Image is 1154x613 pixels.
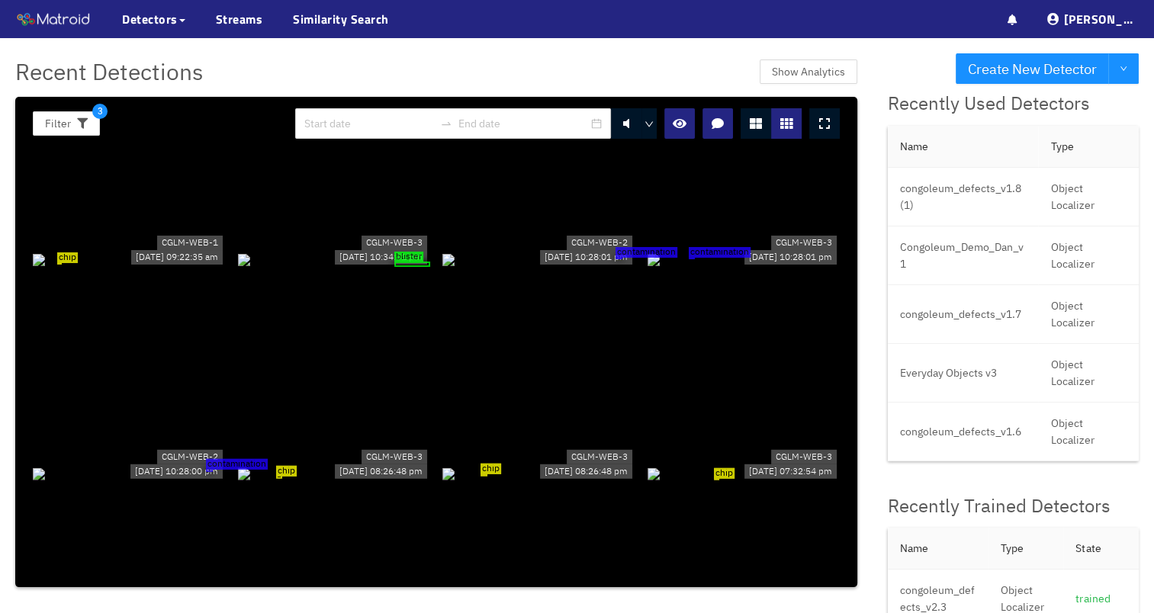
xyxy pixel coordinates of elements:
[1038,168,1139,226] td: Object Localizer
[1063,528,1139,570] th: State
[1075,590,1127,607] div: trained
[131,250,223,265] div: [DATE] 09:22:35 am
[540,464,632,478] div: [DATE] 08:26:48 pm
[616,247,677,258] span: contamination
[362,236,427,250] div: CGLM-WEB-3
[1108,53,1139,84] button: down
[760,59,857,84] button: Show Analytics
[92,104,108,119] span: 3
[206,459,268,470] span: contamination
[888,168,1038,226] td: congoleum_defects_v1.8 (1)
[888,344,1038,403] td: Everyday Objects v3
[15,53,204,89] span: Recent Detections
[888,226,1038,285] td: Congoleum_Demo_Dan_v1
[968,58,1097,80] span: Create New Detector
[1038,226,1139,285] td: Object Localizer
[645,120,654,129] span: down
[567,236,632,250] div: CGLM-WEB-2
[744,250,837,265] div: [DATE] 10:28:01 pm
[394,252,423,262] span: blister
[481,464,501,474] span: chip
[1038,285,1139,344] td: Object Localizer
[689,247,751,258] span: contamination
[57,252,78,263] span: chip
[1038,126,1139,168] th: Type
[33,111,100,136] button: Filter
[567,450,632,464] div: CGLM-WEB-3
[440,117,452,130] span: to
[888,89,1139,118] div: Recently Used Detectors
[130,464,223,478] div: [DATE] 10:28:00 pm
[1038,403,1139,461] td: Object Localizer
[772,63,845,80] span: Show Analytics
[744,464,837,478] div: [DATE] 07:32:54 pm
[304,115,434,132] input: Start date
[771,236,837,250] div: CGLM-WEB-3
[888,403,1038,461] td: congoleum_defects_v1.6
[157,236,223,250] div: CGLM-WEB-1
[771,450,837,464] div: CGLM-WEB-3
[335,464,427,478] div: [DATE] 08:26:48 pm
[988,528,1064,570] th: Type
[888,285,1038,344] td: congoleum_defects_v1.7
[540,250,632,265] div: [DATE] 10:28:01 pm
[888,126,1038,168] th: Name
[458,115,588,132] input: End date
[157,450,223,464] div: CGLM-WEB-2
[15,8,92,31] img: Matroid logo
[216,10,263,28] a: Streams
[888,492,1139,521] div: Recently Trained Detectors
[335,250,427,265] div: [DATE] 10:34:41 pm
[1120,65,1127,74] span: down
[888,528,988,570] th: Name
[1038,344,1139,403] td: Object Localizer
[714,468,735,479] span: chip
[276,465,297,476] span: chip
[362,450,427,464] div: CGLM-WEB-3
[45,115,71,132] span: Filter
[122,10,178,28] span: Detectors
[956,53,1109,84] button: Create New Detector
[440,117,452,130] span: swap-right
[293,10,389,28] a: Similarity Search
